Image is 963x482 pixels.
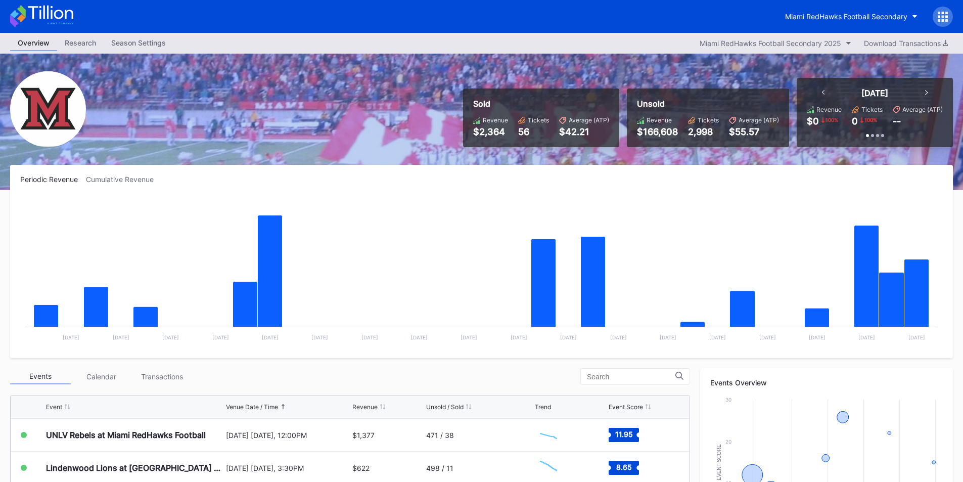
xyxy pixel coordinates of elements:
[86,175,162,184] div: Cumulative Revenue
[688,126,719,137] div: 2,998
[615,430,632,439] text: 11.95
[518,126,549,137] div: 56
[709,334,726,340] text: [DATE]
[57,35,104,51] a: Research
[864,39,948,48] div: Download Transactions
[361,334,378,340] text: [DATE]
[569,116,609,124] div: Average (ATP)
[262,334,279,340] text: [DATE]
[809,334,826,340] text: [DATE]
[729,126,779,137] div: $55.57
[710,378,943,387] div: Events Overview
[212,334,229,340] text: [DATE]
[647,116,672,124] div: Revenue
[473,126,508,137] div: $2,364
[660,334,676,340] text: [DATE]
[637,126,678,137] div: $166,608
[700,39,841,48] div: Miami RedHawks Football Secondary 2025
[902,106,943,113] div: Average (ATP)
[616,463,631,471] text: 8.65
[858,334,875,340] text: [DATE]
[528,116,549,124] div: Tickets
[816,106,842,113] div: Revenue
[785,12,907,21] div: Miami RedHawks Football Secondary
[609,403,643,411] div: Event Score
[10,35,57,51] a: Overview
[104,35,173,50] div: Season Settings
[104,35,173,51] a: Season Settings
[426,403,464,411] div: Unsold / Sold
[725,439,731,445] text: 20
[725,397,731,403] text: 30
[426,464,453,472] div: 498 / 11
[46,430,206,440] div: UNLV Rebels at Miami RedHawks Football
[716,444,722,480] text: Event Score
[10,369,71,384] div: Events
[893,116,901,126] div: --
[10,71,86,147] img: Miami_RedHawks_Football_Secondary.png
[908,334,925,340] text: [DATE]
[859,36,953,50] button: Download Transactions
[20,175,86,184] div: Periodic Revenue
[352,403,378,411] div: Revenue
[131,369,192,384] div: Transactions
[739,116,779,124] div: Average (ATP)
[63,334,79,340] text: [DATE]
[57,35,104,50] div: Research
[695,36,856,50] button: Miami RedHawks Football Secondary 2025
[352,431,375,440] div: $1,377
[852,116,858,126] div: 0
[777,7,925,26] button: Miami RedHawks Football Secondary
[610,334,627,340] text: [DATE]
[807,116,819,126] div: $0
[637,99,779,109] div: Unsold
[535,403,551,411] div: Trend
[824,116,839,124] div: 100 %
[511,334,527,340] text: [DATE]
[226,431,350,440] div: [DATE] [DATE], 12:00PM
[587,373,675,381] input: Search
[483,116,508,124] div: Revenue
[759,334,776,340] text: [DATE]
[311,334,328,340] text: [DATE]
[473,99,609,109] div: Sold
[71,369,131,384] div: Calendar
[560,334,577,340] text: [DATE]
[162,334,179,340] text: [DATE]
[226,403,278,411] div: Venue Date / Time
[426,431,454,440] div: 471 / 38
[20,196,943,348] svg: Chart title
[113,334,129,340] text: [DATE]
[863,116,878,124] div: 100 %
[698,116,719,124] div: Tickets
[461,334,477,340] text: [DATE]
[861,88,888,98] div: [DATE]
[226,464,350,472] div: [DATE] [DATE], 3:30PM
[46,463,223,473] div: Lindenwood Lions at [GEOGRAPHIC_DATA] RedHawks Football
[46,403,62,411] div: Event
[535,455,565,480] svg: Chart title
[861,106,883,113] div: Tickets
[411,334,428,340] text: [DATE]
[352,464,370,472] div: $622
[559,126,609,137] div: $42.21
[535,422,565,448] svg: Chart title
